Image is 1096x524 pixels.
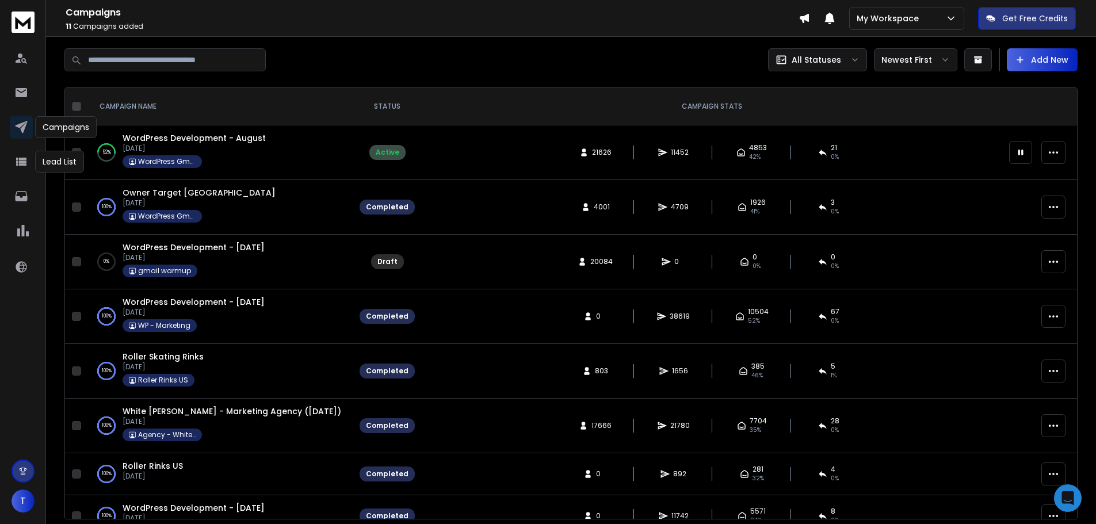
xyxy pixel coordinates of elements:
p: 100 % [102,201,112,213]
span: 892 [673,469,686,479]
span: WordPress Development - [DATE] [123,502,265,514]
div: Completed [366,469,408,479]
div: Draft [377,257,398,266]
button: T [12,489,35,512]
a: White [PERSON_NAME] - Marketing Agency ([DATE]) [123,406,341,417]
span: 0 [674,257,686,266]
span: 11 [66,21,71,31]
span: 0 [753,253,757,262]
p: Get Free Credits [1002,13,1068,24]
div: Lead List [35,151,84,173]
span: 10504 [748,307,769,316]
span: 46 % [751,371,763,380]
p: gmail warmup [138,266,191,276]
div: Completed [366,366,408,376]
p: Agency - White [PERSON_NAME] [138,430,196,439]
p: WP - Marketing [138,321,190,330]
span: 1656 [672,366,688,376]
p: WordPress Gmail [138,212,196,221]
p: [DATE] [123,198,276,208]
th: CAMPAIGN STATS [422,88,1002,125]
span: 67 [831,307,839,316]
span: 8 [831,507,835,516]
div: Campaigns [35,116,97,138]
p: 100 % [102,510,112,522]
p: All Statuses [792,54,841,66]
span: 4 [831,465,835,474]
span: 21 [831,143,837,152]
span: 3 [831,198,835,207]
span: 35 % [750,426,761,435]
p: Roller Rinks US [138,376,188,385]
span: 38619 [670,312,690,321]
button: Get Free Credits [978,7,1076,30]
span: 52 % [748,316,760,326]
span: 17666 [591,421,612,430]
p: 100 % [102,468,112,480]
span: 0% [831,262,839,271]
a: WordPress Development - [DATE] [123,242,265,253]
span: 0 % [831,207,839,216]
button: Add New [1007,48,1078,71]
td: 52%WordPress Development - August[DATE]WordPress Gmail [86,125,353,180]
span: 0 [596,469,608,479]
p: [DATE] [123,362,204,372]
span: 0 [596,511,608,521]
span: 4853 [749,143,767,152]
td: 100%Roller Skating Rinks[DATE]Roller Rinks US [86,344,353,399]
span: 20084 [590,257,613,266]
td: 100%White [PERSON_NAME] - Marketing Agency ([DATE])[DATE]Agency - White [PERSON_NAME] [86,399,353,453]
p: [DATE] [123,253,265,262]
td: 100%Roller Rinks US[DATE] [86,453,353,495]
a: Roller Skating Rinks [123,351,204,362]
div: Completed [366,511,408,521]
a: WordPress Development - August [123,132,266,144]
span: 803 [595,366,608,376]
span: 281 [753,465,763,474]
span: 7704 [750,416,767,426]
p: [DATE] [123,514,265,523]
span: 385 [751,362,765,371]
span: 5 [831,362,835,371]
a: Owner Target [GEOGRAPHIC_DATA] [123,187,276,198]
p: 0 % [104,256,109,267]
span: 4001 [594,202,610,212]
span: 32 % [753,474,764,483]
span: 0 % [831,426,839,435]
p: Campaigns added [66,22,799,31]
div: Active [376,148,399,157]
p: 100 % [102,311,112,322]
span: 1 % [831,371,837,380]
p: [DATE] [123,308,265,317]
div: Open Intercom Messenger [1054,484,1082,512]
span: 1926 [750,198,766,207]
div: Completed [366,312,408,321]
span: WordPress Development - [DATE] [123,296,265,308]
p: [DATE] [123,472,183,481]
p: [DATE] [123,144,266,153]
span: 28 [831,416,839,426]
span: 0 [831,253,835,262]
span: 21780 [670,421,690,430]
p: 100 % [102,365,112,377]
p: WordPress Gmail [138,157,196,166]
p: 100 % [102,420,112,431]
span: 0 [596,312,608,321]
span: 11452 [671,148,689,157]
span: 21626 [592,148,612,157]
th: STATUS [353,88,422,125]
span: 4709 [671,202,689,212]
td: 100%Owner Target [GEOGRAPHIC_DATA][DATE]WordPress Gmail [86,180,353,235]
a: Roller Rinks US [123,460,183,472]
p: 52 % [102,147,111,158]
th: CAMPAIGN NAME [86,88,353,125]
span: 42 % [749,152,761,162]
span: 0% [753,262,761,271]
